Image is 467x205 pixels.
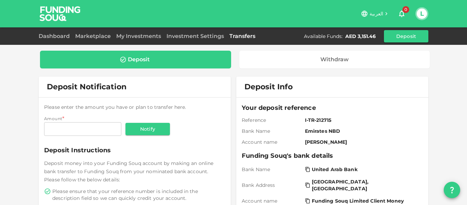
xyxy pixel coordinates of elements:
[242,139,302,145] span: Account name
[370,11,383,17] span: العربية
[128,56,150,63] div: Deposit
[44,122,121,136] input: amount
[44,104,186,110] span: Please enter the amount you have or plan to transfer here.
[444,182,460,198] button: question
[320,56,349,63] div: Withdraw
[312,197,404,204] span: Funding Souq Limited Client Money
[395,7,409,21] button: 0
[114,33,164,39] a: My Investments
[345,33,376,40] div: AED 3,151.46
[47,82,126,91] span: Deposit Notification
[417,9,427,19] button: L
[242,128,302,134] span: Bank Name
[305,128,420,134] span: Emirates NBD
[242,166,302,173] span: Bank Name
[304,33,343,40] div: Available Funds :
[39,33,72,39] a: Dashboard
[40,51,231,68] a: Deposit
[44,145,225,155] span: Deposit Instructions
[72,33,114,39] a: Marketplace
[305,139,420,145] span: [PERSON_NAME]
[242,197,302,204] span: Account name
[312,178,419,192] span: [GEOGRAPHIC_DATA], [GEOGRAPHIC_DATA]
[164,33,227,39] a: Investment Settings
[242,182,302,189] span: Bank Address
[244,82,293,92] span: Deposit Info
[52,188,224,202] span: Please ensure that your reference number is included in the description field so we can quickly c...
[44,160,213,183] span: Deposit money into your Funding Souq account by making an online bank transfer to Funding Souq fr...
[227,33,258,39] a: Transfers
[125,123,170,135] button: Notify
[242,103,423,113] span: Your deposit reference
[312,166,358,173] span: United Arab Bank
[44,116,62,121] span: Amount
[242,151,423,161] span: Funding Souq's bank details
[384,30,428,42] button: Deposit
[242,117,302,124] span: Reference
[239,51,430,68] a: Withdraw
[402,6,409,13] span: 0
[305,117,420,124] span: I-TR-212715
